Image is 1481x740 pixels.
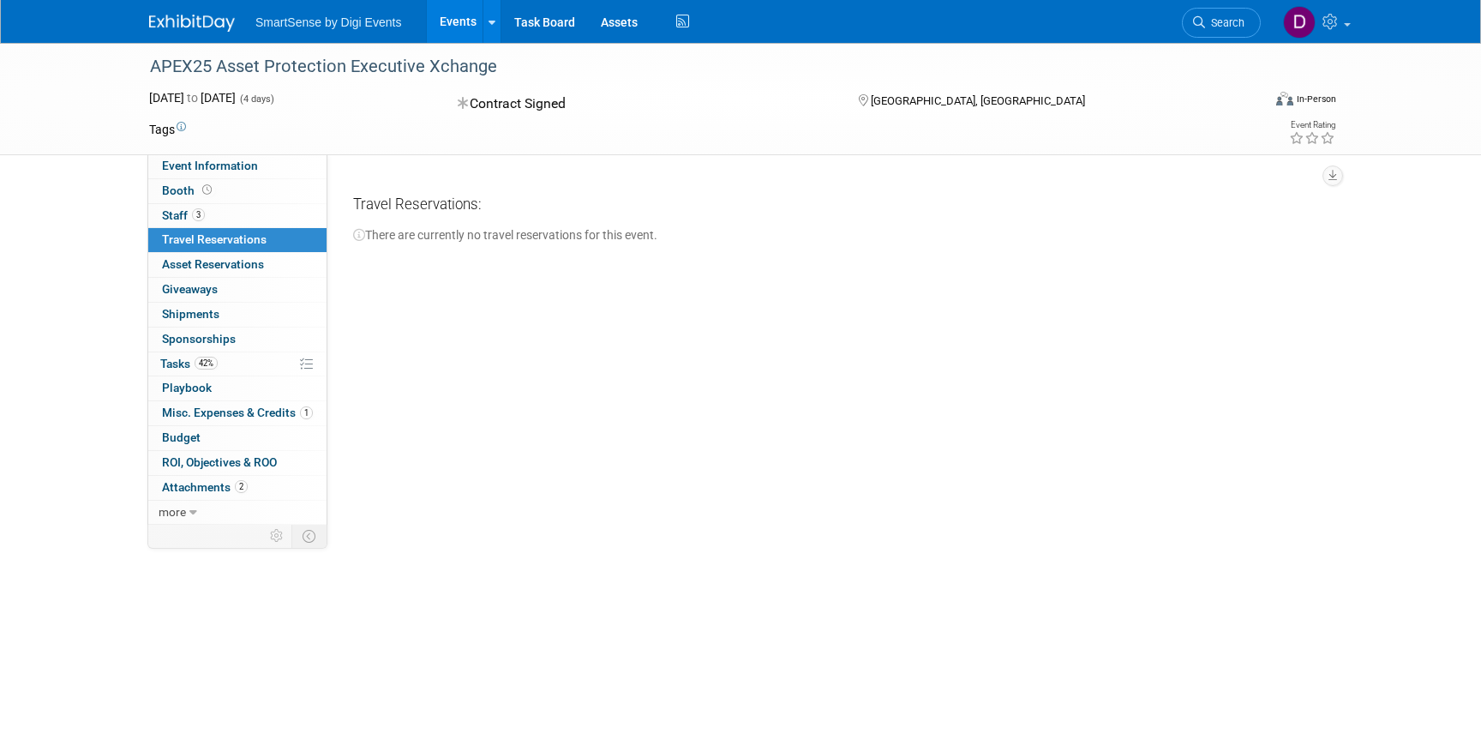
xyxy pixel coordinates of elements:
[148,278,327,302] a: Giveaways
[162,381,212,394] span: Playbook
[148,426,327,450] a: Budget
[148,376,327,400] a: Playbook
[184,91,201,105] span: to
[159,505,186,519] span: more
[149,121,186,138] td: Tags
[1283,6,1316,39] img: Dan Tiernan
[353,195,1319,221] div: Travel Reservations:
[199,183,215,196] span: Booth not reserved yet
[148,476,327,500] a: Attachments2
[148,451,327,475] a: ROI, Objectives & ROO
[148,352,327,376] a: Tasks42%
[148,204,327,228] a: Staff3
[235,480,248,493] span: 2
[148,303,327,327] a: Shipments
[1296,93,1336,105] div: In-Person
[162,232,267,246] span: Travel Reservations
[148,228,327,252] a: Travel Reservations
[148,401,327,425] a: Misc. Expenses & Credits1
[149,91,236,105] span: [DATE] [DATE]
[162,480,248,494] span: Attachments
[148,253,327,277] a: Asset Reservations
[162,430,201,444] span: Budget
[148,154,327,178] a: Event Information
[148,328,327,352] a: Sponsorships
[1160,89,1336,115] div: Event Format
[162,257,264,271] span: Asset Reservations
[300,406,313,419] span: 1
[162,208,205,222] span: Staff
[162,332,236,346] span: Sponsorships
[162,307,219,321] span: Shipments
[162,406,313,419] span: Misc. Expenses & Credits
[1205,16,1244,29] span: Search
[292,525,327,547] td: Toggle Event Tabs
[148,501,327,525] a: more
[353,221,1319,244] div: There are currently no travel reservations for this event.
[162,282,218,296] span: Giveaways
[149,15,235,32] img: ExhibitDay
[1276,92,1293,105] img: Format-Inperson.png
[144,51,1235,82] div: APEX25 Asset Protection Executive Xchange
[871,94,1085,107] span: [GEOGRAPHIC_DATA], [GEOGRAPHIC_DATA]
[162,455,277,469] span: ROI, Objectives & ROO
[262,525,292,547] td: Personalize Event Tab Strip
[162,159,258,172] span: Event Information
[1182,8,1261,38] a: Search
[255,15,401,29] span: SmartSense by Digi Events
[192,208,205,221] span: 3
[162,183,215,197] span: Booth
[1289,121,1335,129] div: Event Rating
[195,357,218,370] span: 42%
[453,89,831,119] div: Contract Signed
[160,357,218,370] span: Tasks
[148,179,327,203] a: Booth
[238,93,274,105] span: (4 days)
